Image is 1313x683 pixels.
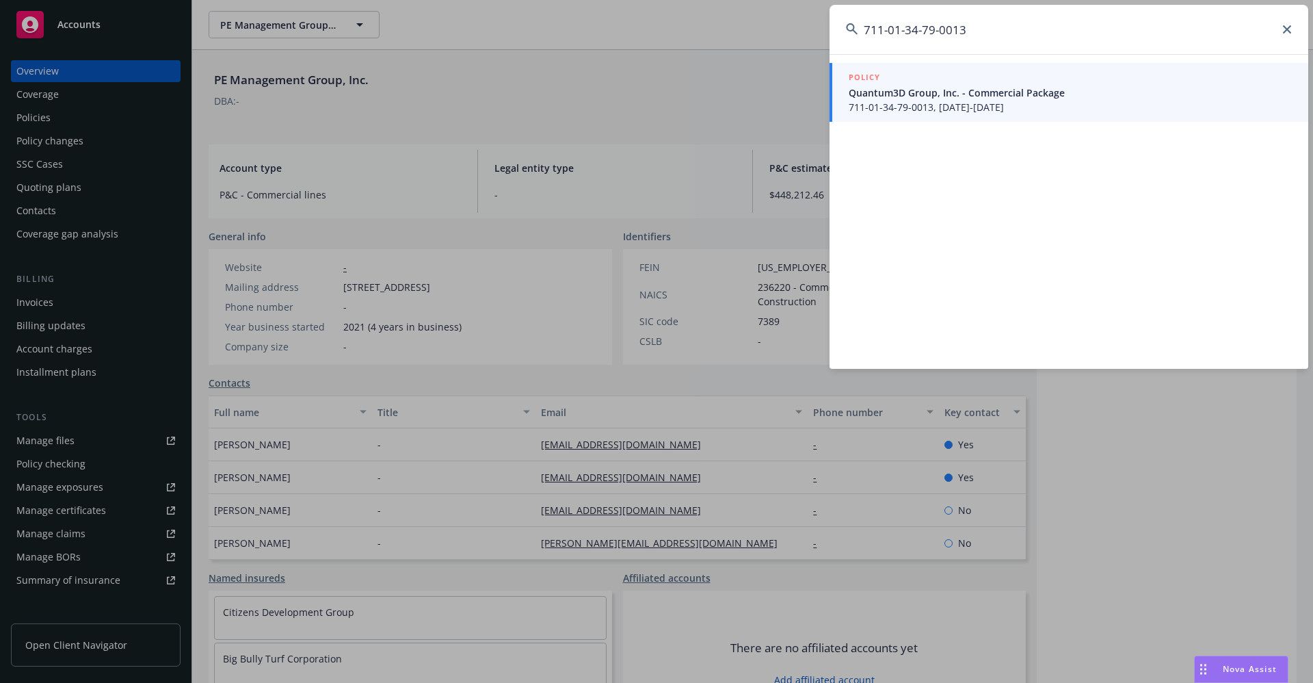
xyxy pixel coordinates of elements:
[849,86,1292,100] span: Quantum3D Group, Inc. - Commercial Package
[830,5,1308,54] input: Search...
[849,70,880,84] h5: POLICY
[1194,656,1288,683] button: Nova Assist
[849,100,1292,114] span: 711-01-34-79-0013, [DATE]-[DATE]
[1223,663,1277,675] span: Nova Assist
[1195,656,1212,682] div: Drag to move
[830,63,1308,122] a: POLICYQuantum3D Group, Inc. - Commercial Package711-01-34-79-0013, [DATE]-[DATE]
